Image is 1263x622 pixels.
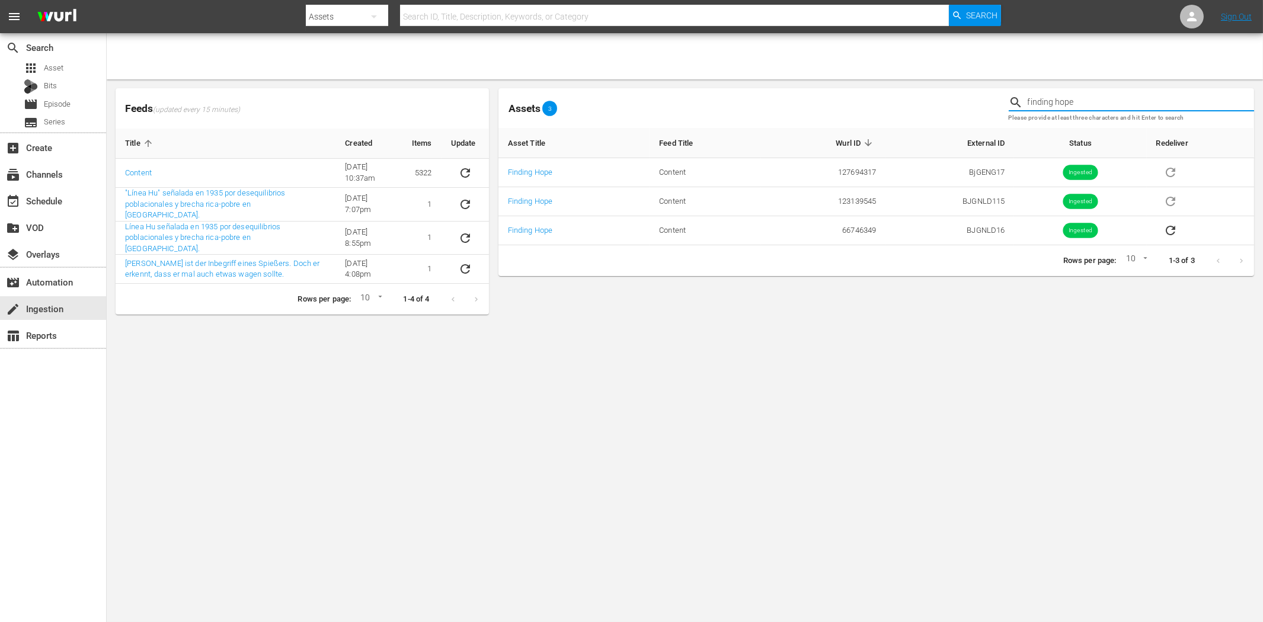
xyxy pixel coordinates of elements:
[6,329,20,343] span: Reports
[836,137,876,148] span: Wurl ID
[542,105,557,112] span: 3
[1063,168,1098,177] span: Ingested
[650,216,761,245] td: Content
[404,294,430,305] p: 1-4 of 4
[335,188,402,222] td: [DATE] 7:07pm
[508,168,553,177] a: Finding Hope
[966,5,997,26] span: Search
[442,129,489,159] th: Update
[508,137,561,148] span: Asset Title
[402,255,442,284] td: 1
[6,194,20,209] span: Schedule
[125,168,152,177] a: Content
[125,138,156,149] span: Title
[885,158,1014,187] td: BjGENG17
[1063,255,1117,267] p: Rows per page:
[1221,12,1252,21] a: Sign Out
[24,116,38,130] span: Series
[335,222,402,255] td: [DATE] 8:55pm
[402,129,442,159] th: Items
[6,41,20,55] span: Search
[650,187,761,216] td: Content
[402,159,442,188] td: 5322
[885,216,1014,245] td: BJGNLD16
[24,61,38,75] span: Asset
[7,9,21,24] span: menu
[402,188,442,222] td: 1
[1009,113,1254,123] p: Please provide at least three characters and hit Enter to search
[1156,167,1185,176] span: Asset is in future lineups. Remove all episodes that contain this asset before redelivering
[1147,128,1254,158] th: Redeliver
[508,197,553,206] a: Finding Hope
[1014,128,1146,158] th: Status
[1028,94,1254,111] input: Search Title, Series Title, Wurl ID or External ID
[28,3,85,31] img: ans4CAIJ8jUAAAAAAAAAAAAAAAAAAAAAAAAgQb4GAAAAAAAAAAAAAAAAAAAAAAAAJMjXAAAAAAAAAAAAAAAAAAAAAAAAgAT5G...
[44,98,71,110] span: Episode
[125,188,285,219] a: "Línea Hu" señalada en 1935 por desequilibrios poblacionales y brecha rica-pobre en [GEOGRAPHIC_D...
[335,255,402,284] td: [DATE] 4:08pm
[1169,255,1195,267] p: 1-3 of 3
[116,129,489,284] table: sticky table
[24,97,38,111] span: Episode
[6,221,20,235] span: VOD
[356,291,384,309] div: 10
[885,187,1014,216] td: BJGNLD115
[6,302,20,316] span: Ingestion
[44,80,57,92] span: Bits
[1063,197,1098,206] span: Ingested
[298,294,351,305] p: Rows per page:
[761,187,885,216] td: 123139545
[402,222,442,255] td: 1
[498,128,1254,245] table: sticky table
[885,128,1014,158] th: External ID
[761,158,885,187] td: 127694317
[6,248,20,262] span: Overlays
[6,141,20,155] span: Create
[509,102,541,114] span: Assets
[1063,226,1098,235] span: Ingested
[949,5,1001,26] button: Search
[44,62,63,74] span: Asset
[153,105,240,115] span: (updated every 15 minutes)
[650,158,761,187] td: Content
[1156,196,1185,205] span: Asset is in future lineups. Remove all episodes that contain this asset before redelivering
[44,116,65,128] span: Series
[24,79,38,94] div: Bits
[345,138,388,149] span: Created
[335,159,402,188] td: [DATE] 10:37am
[761,216,885,245] td: 66746349
[125,259,320,279] a: [PERSON_NAME] ist der Inbegriff eines Spießers. Doch er erkennt, dass er mal auch etwas wagen sol...
[1121,252,1150,270] div: 10
[6,275,20,290] span: Automation
[6,168,20,182] span: Channels
[125,222,280,253] a: Línea Hu señalada en 1935 por desequilibrios poblacionales y brecha rica-pobre en [GEOGRAPHIC_DATA].
[508,226,553,235] a: Finding Hope
[650,128,761,158] th: Feed Title
[116,99,489,118] span: Feeds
